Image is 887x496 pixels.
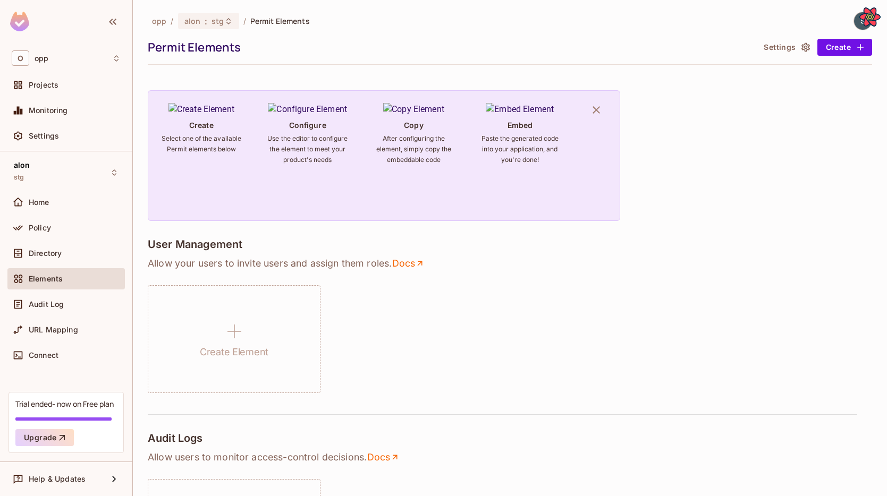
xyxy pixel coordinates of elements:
h4: Embed [508,120,533,130]
span: Elements [29,275,63,283]
img: Embed Element [486,103,554,116]
span: URL Mapping [29,326,78,334]
h6: After configuring the element, simply copy the embeddable code [373,133,454,165]
span: alon [184,16,201,26]
span: Monitoring [29,106,68,115]
span: stg [212,16,224,26]
div: Permit Elements [148,39,754,55]
span: stg [14,173,24,182]
span: Workspace: opp [35,54,48,63]
h6: Select one of the available Permit elements below [161,133,242,155]
img: Create Element [168,103,234,116]
span: : [204,17,208,25]
span: Home [29,198,49,207]
span: the active workspace [152,16,166,26]
img: Copy Element [383,103,444,116]
span: Permit Elements [250,16,310,26]
p: Allow your users to invite users and assign them roles . [148,257,872,270]
h4: Create [189,120,214,130]
span: Policy [29,224,51,232]
span: Audit Log [29,300,64,309]
h4: Configure [289,120,326,130]
div: Trial ended- now on Free plan [15,399,114,409]
h6: Paste the generated code into your application, and you're done! [479,133,560,165]
h6: Use the editor to configure the element to meet your product's needs [267,133,348,165]
a: Docs [367,451,400,464]
li: / [243,16,246,26]
span: Directory [29,249,62,258]
span: Connect [29,351,58,360]
h4: Audit Logs [148,432,203,444]
li: / [171,16,173,26]
a: Docs [392,257,425,270]
h4: User Management [148,238,242,251]
button: Settings [759,39,813,56]
img: shuvy ankor [854,12,872,30]
span: O [12,50,29,66]
button: Open React Query Devtools [859,6,881,28]
span: Help & Updates [29,475,86,483]
h4: Copy [404,120,423,130]
h1: Create Element [200,344,268,360]
button: Upgrade [15,429,74,446]
span: Projects [29,81,58,89]
p: Allow users to monitor access-control decisions . [148,451,872,464]
span: alon [14,161,30,169]
img: Configure Element [268,103,347,116]
span: Settings [29,132,59,140]
button: Create [817,39,872,56]
img: SReyMgAAAABJRU5ErkJggg== [10,12,29,31]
